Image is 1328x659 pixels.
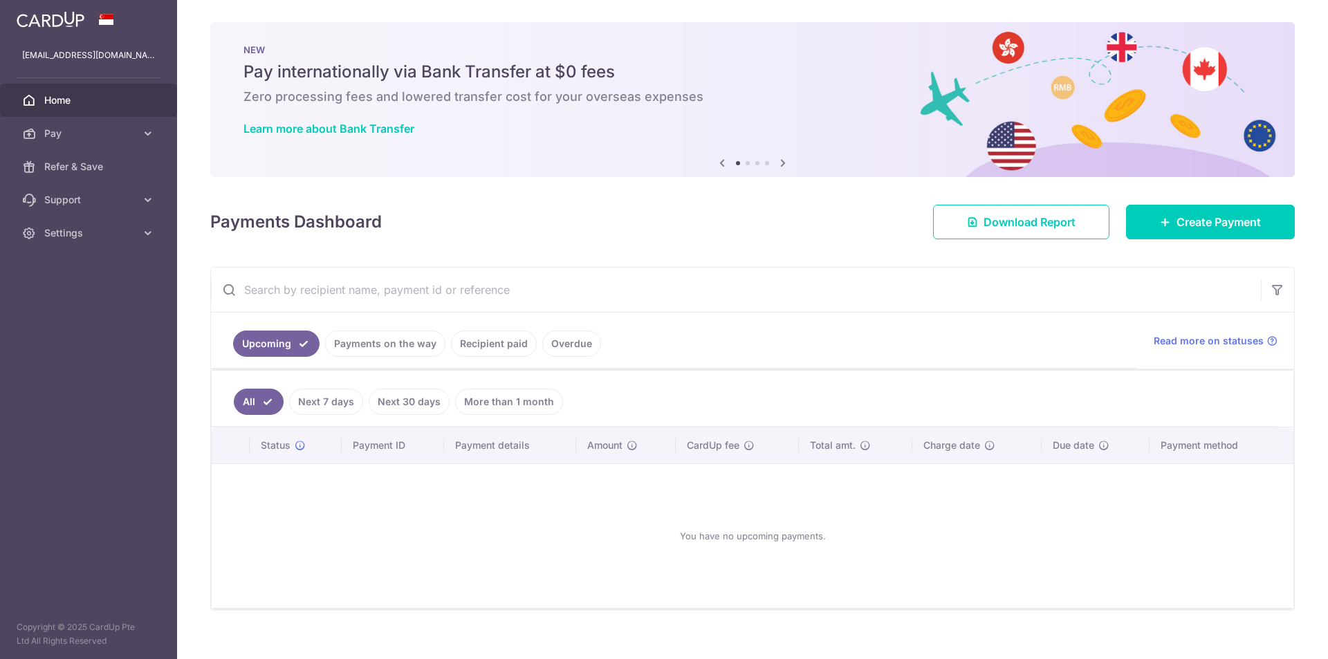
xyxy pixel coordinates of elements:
[44,93,136,107] span: Home
[1154,334,1264,348] span: Read more on statuses
[234,389,284,415] a: All
[923,438,980,452] span: Charge date
[933,205,1109,239] a: Download Report
[1053,438,1094,452] span: Due date
[1239,618,1314,652] iframe: Opens a widget where you can find more information
[455,389,563,415] a: More than 1 month
[243,122,414,136] a: Learn more about Bank Transfer
[211,268,1261,312] input: Search by recipient name, payment id or reference
[444,427,577,463] th: Payment details
[542,331,601,357] a: Overdue
[1177,214,1261,230] span: Create Payment
[687,438,739,452] span: CardUp fee
[44,193,136,207] span: Support
[810,438,856,452] span: Total amt.
[243,61,1262,83] h5: Pay internationally via Bank Transfer at $0 fees
[228,475,1277,597] div: You have no upcoming payments.
[44,160,136,174] span: Refer & Save
[587,438,622,452] span: Amount
[243,89,1262,105] h6: Zero processing fees and lowered transfer cost for your overseas expenses
[325,331,445,357] a: Payments on the way
[44,226,136,240] span: Settings
[233,331,320,357] a: Upcoming
[22,48,155,62] p: [EMAIL_ADDRESS][DOMAIN_NAME]
[210,22,1295,177] img: Bank transfer banner
[1150,427,1293,463] th: Payment method
[451,331,537,357] a: Recipient paid
[210,210,382,234] h4: Payments Dashboard
[369,389,450,415] a: Next 30 days
[1126,205,1295,239] a: Create Payment
[261,438,290,452] span: Status
[984,214,1076,230] span: Download Report
[44,127,136,140] span: Pay
[289,389,363,415] a: Next 7 days
[342,427,444,463] th: Payment ID
[1154,334,1278,348] a: Read more on statuses
[243,44,1262,55] p: NEW
[17,11,84,28] img: CardUp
